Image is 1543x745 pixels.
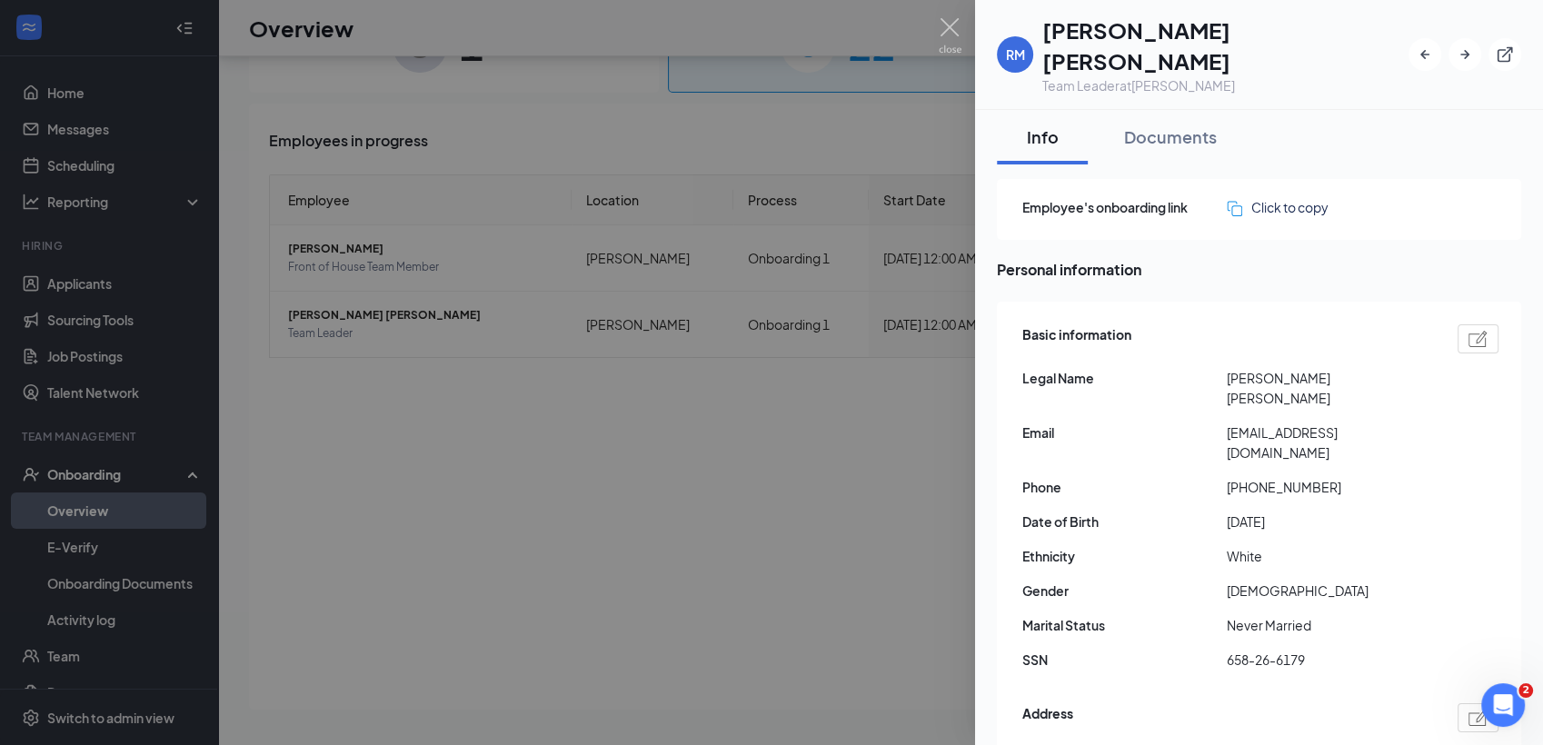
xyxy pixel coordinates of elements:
[1042,76,1409,94] div: Team Leader at [PERSON_NAME]
[1022,546,1227,566] span: Ethnicity
[1227,512,1431,531] span: [DATE]
[1042,15,1409,76] h1: [PERSON_NAME] [PERSON_NAME]
[1227,650,1431,670] span: 658-26-6179
[1456,45,1474,64] svg: ArrowRight
[1227,477,1431,497] span: [PHONE_NUMBER]
[997,258,1521,281] span: Personal information
[1227,615,1431,635] span: Never Married
[1448,38,1481,71] button: ArrowRight
[1416,45,1434,64] svg: ArrowLeftNew
[1022,368,1227,388] span: Legal Name
[1015,125,1070,148] div: Info
[1227,201,1242,216] img: click-to-copy.71757273a98fde459dfc.svg
[1022,512,1227,531] span: Date of Birth
[1227,368,1431,408] span: [PERSON_NAME] [PERSON_NAME]
[1022,650,1227,670] span: SSN
[1022,324,1131,353] span: Basic information
[1227,581,1431,601] span: [DEMOGRAPHIC_DATA]
[1124,125,1217,148] div: Documents
[1488,38,1521,71] button: ExternalLink
[1022,422,1227,442] span: Email
[1227,546,1431,566] span: White
[1227,422,1431,462] span: [EMAIL_ADDRESS][DOMAIN_NAME]
[1481,683,1525,727] iframe: Intercom live chat
[1496,45,1514,64] svg: ExternalLink
[1022,615,1227,635] span: Marital Status
[1022,703,1073,732] span: Address
[1518,683,1533,698] span: 2
[1022,197,1227,217] span: Employee's onboarding link
[1022,477,1227,497] span: Phone
[1006,45,1025,64] div: RM
[1022,581,1227,601] span: Gender
[1409,38,1441,71] button: ArrowLeftNew
[1227,197,1329,217] button: Click to copy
